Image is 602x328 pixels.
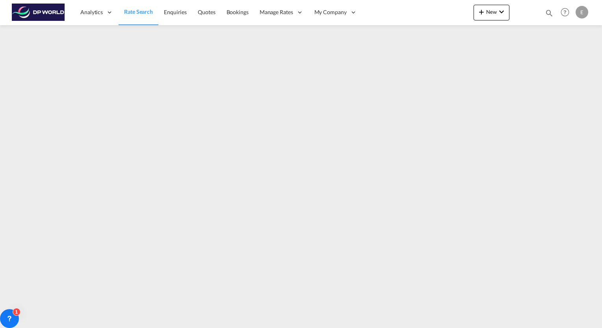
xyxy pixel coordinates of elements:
div: E [576,6,588,18]
span: Enquiries [164,9,187,15]
md-icon: icon-chevron-down [497,7,506,17]
span: Manage Rates [260,8,293,16]
span: Rate Search [124,8,153,15]
span: Help [558,6,572,19]
span: Bookings [227,9,249,15]
div: Help [558,6,576,20]
span: My Company [314,8,347,16]
span: New [477,9,506,15]
md-icon: icon-plus 400-fg [477,7,486,17]
div: icon-magnify [545,9,554,20]
img: c08ca190194411f088ed0f3ba295208c.png [12,4,65,21]
md-icon: icon-magnify [545,9,554,17]
button: icon-plus 400-fgNewicon-chevron-down [474,5,509,20]
span: Analytics [80,8,103,16]
span: Quotes [198,9,215,15]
